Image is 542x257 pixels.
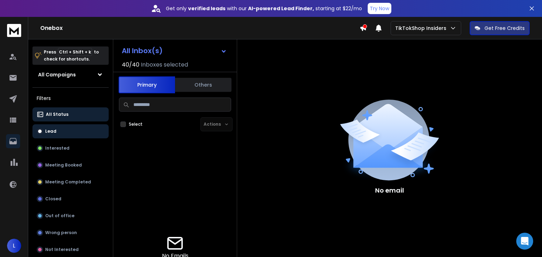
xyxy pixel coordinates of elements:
p: Press to check for shortcuts. [44,49,99,63]
h1: All Campaigns [38,71,76,78]
p: Get Free Credits [484,25,525,32]
p: Meeting Completed [45,179,91,185]
button: Others [175,77,231,93]
p: TikTokShop Insiders [395,25,449,32]
button: Lead [32,124,109,138]
button: Meeting Completed [32,175,109,189]
button: L [7,239,21,253]
img: logo [7,24,21,37]
strong: AI-powered Lead Finder, [248,5,314,12]
p: Out of office [45,213,74,219]
p: Lead [45,128,56,134]
p: All Status [46,112,68,117]
button: Try Now [368,3,391,14]
button: Not Interested [32,243,109,257]
button: Meeting Booked [32,158,109,172]
p: Wrong person [45,230,77,236]
button: Closed [32,192,109,206]
p: Interested [45,145,70,151]
p: Get only with our starting at $22/mo [166,5,362,12]
label: Select [129,121,143,127]
button: Wrong person [32,226,109,240]
p: Not Interested [45,247,79,252]
button: All Status [32,107,109,121]
h3: Filters [32,93,109,103]
p: Meeting Booked [45,162,82,168]
span: 40 / 40 [122,61,139,69]
span: Ctrl + Shift + k [58,48,92,56]
button: All Campaigns [32,68,109,82]
h1: Onebox [40,24,360,32]
button: Primary [119,76,175,93]
p: No email [375,186,404,195]
button: All Inbox(s) [116,44,233,58]
button: Get Free Credits [470,21,530,35]
p: Closed [45,196,61,202]
h3: Inboxes selected [141,61,188,69]
h1: All Inbox(s) [122,47,163,54]
div: Open Intercom Messenger [516,233,533,250]
p: Try Now [370,5,389,12]
strong: verified leads [188,5,225,12]
button: Interested [32,141,109,155]
button: Out of office [32,209,109,223]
